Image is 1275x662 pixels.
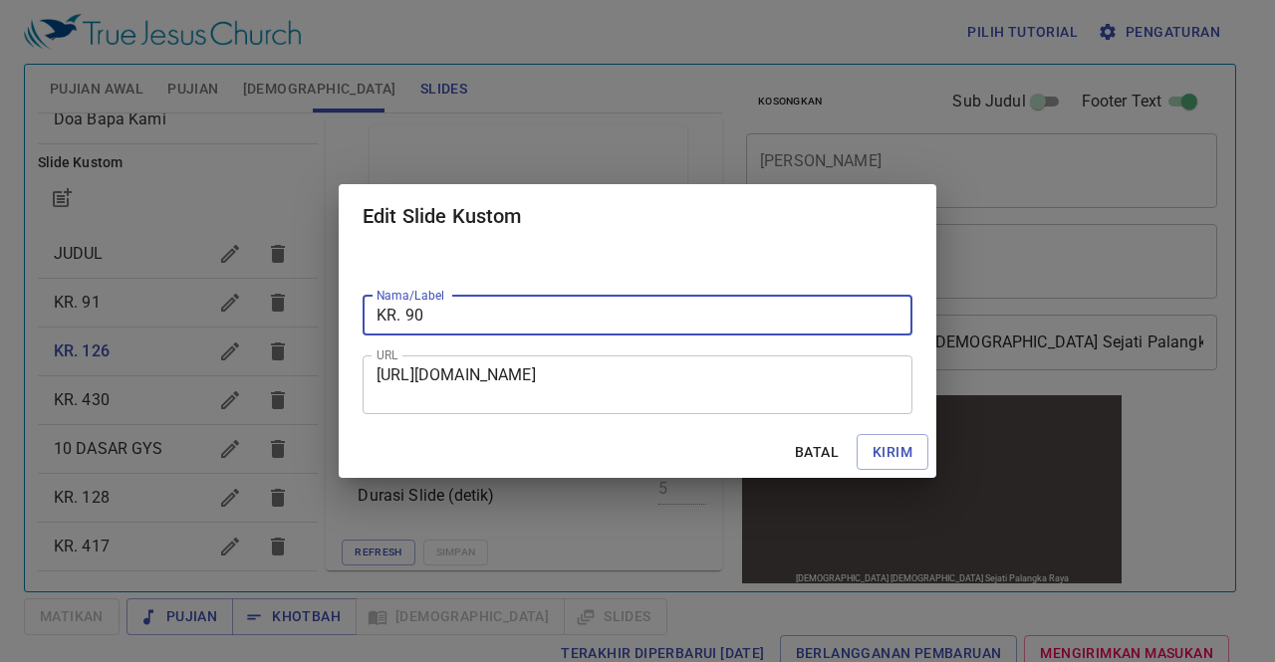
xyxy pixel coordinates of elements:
button: Kirim [857,434,928,471]
h2: Edit Slide Kustom [363,200,912,232]
textarea: [URL][DOMAIN_NAME] [377,365,898,403]
span: Batal [793,440,841,465]
div: [DEMOGRAPHIC_DATA] [DEMOGRAPHIC_DATA] Sejati Palangka Raya [58,182,331,192]
button: Batal [785,434,849,471]
span: Kirim [873,440,912,465]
